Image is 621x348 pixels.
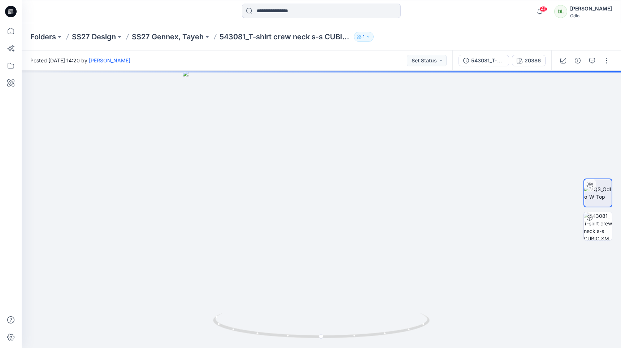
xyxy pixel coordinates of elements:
[539,6,547,12] span: 40
[132,32,204,42] a: SS27 Gennex, Tayeh
[525,57,541,65] div: 20386
[363,33,365,41] p: 1
[570,13,612,18] div: Odlo
[30,57,130,64] span: Posted [DATE] 14:20 by
[572,55,583,66] button: Details
[30,32,56,42] a: Folders
[471,57,504,65] div: 543081_T-shirt crew neck s-s CUBIC_SMS_3D
[570,4,612,13] div: [PERSON_NAME]
[459,55,509,66] button: 543081_T-shirt crew neck s-s CUBIC_SMS_3D
[584,185,612,201] img: VQS_Odlo_W_Top
[354,32,374,42] button: 1
[220,32,351,42] p: 543081_T-shirt crew neck s-s CUBIC_SMS_3D
[584,212,612,240] img: 543081_T-shirt crew neck s-s CUBIC_SMS_3D 20386
[554,5,567,18] div: DL
[512,55,546,66] button: 20386
[72,32,116,42] a: SS27 Design
[89,57,130,63] a: [PERSON_NAME]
